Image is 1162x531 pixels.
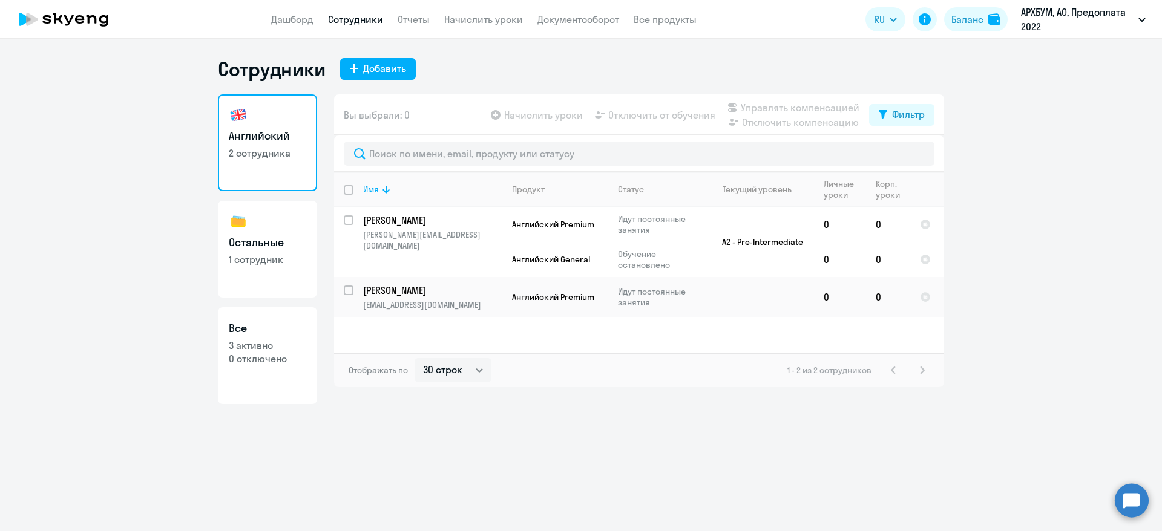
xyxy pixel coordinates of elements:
[363,184,379,195] div: Имя
[787,365,871,376] span: 1 - 2 из 2 сотрудников
[363,299,502,310] p: [EMAIL_ADDRESS][DOMAIN_NAME]
[951,12,983,27] div: Баланс
[363,213,500,227] p: [PERSON_NAME]
[874,12,885,27] span: RU
[363,213,502,227] a: [PERSON_NAME]
[866,207,910,242] td: 0
[865,7,905,31] button: RU
[701,207,814,277] td: A2 - Pre-Intermediate
[814,242,866,277] td: 0
[723,184,792,195] div: Текущий уровень
[229,212,248,231] img: others
[218,307,317,404] a: Все3 активно0 отключено
[618,184,644,195] div: Статус
[944,7,1008,31] button: Балансbalance
[512,254,590,265] span: Английский General
[814,277,866,317] td: 0
[218,94,317,191] a: Английский2 сотрудника
[869,104,934,126] button: Фильтр
[218,201,317,298] a: Остальные1 сотрудник
[344,108,410,122] span: Вы выбрали: 0
[363,184,502,195] div: Имя
[444,13,523,25] a: Начислить уроки
[271,13,313,25] a: Дашборд
[814,207,866,242] td: 0
[363,61,406,76] div: Добавить
[229,321,306,336] h3: Все
[229,235,306,250] h3: Остальные
[340,58,416,80] button: Добавить
[229,128,306,144] h3: Английский
[618,249,701,270] p: Обучение остановлено
[363,229,502,251] p: [PERSON_NAME][EMAIL_ADDRESS][DOMAIN_NAME]
[711,184,813,195] div: Текущий уровень
[229,339,306,352] p: 3 активно
[866,277,910,317] td: 0
[398,13,430,25] a: Отчеты
[988,13,1000,25] img: balance
[634,13,697,25] a: Все продукты
[363,284,502,297] a: [PERSON_NAME]
[512,184,545,195] div: Продукт
[618,213,701,235] p: Идут постоянные занятия
[349,365,410,376] span: Отображать по:
[824,178,865,200] div: Личные уроки
[512,219,594,230] span: Английский Premium
[344,142,934,166] input: Поиск по имени, email, продукту или статусу
[512,292,594,302] span: Английский Premium
[892,107,925,122] div: Фильтр
[229,105,248,125] img: english
[866,242,910,277] td: 0
[876,178,910,200] div: Корп. уроки
[1015,5,1152,34] button: АРХБУМ, АО, Предоплата 2022
[229,352,306,365] p: 0 отключено
[229,146,306,160] p: 2 сотрудника
[328,13,383,25] a: Сотрудники
[1021,5,1134,34] p: АРХБУМ, АО, Предоплата 2022
[537,13,619,25] a: Документооборот
[229,253,306,266] p: 1 сотрудник
[618,286,701,308] p: Идут постоянные занятия
[363,284,500,297] p: [PERSON_NAME]
[218,57,326,81] h1: Сотрудники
